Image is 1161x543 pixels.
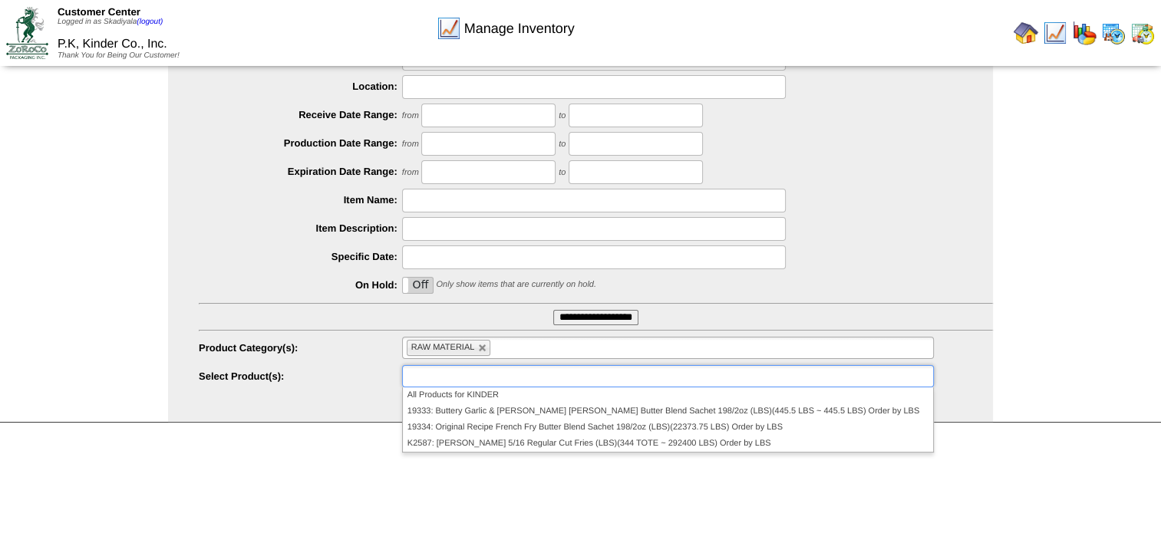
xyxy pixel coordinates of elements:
span: Thank You for Being Our Customer! [58,51,180,60]
span: from [402,111,419,120]
label: Item Name: [199,194,402,206]
label: Specific Date: [199,251,402,262]
span: P.K, Kinder Co., Inc. [58,38,167,51]
span: Customer Center [58,6,140,18]
img: calendarprod.gif [1101,21,1126,45]
span: to [559,111,566,120]
label: Product Category(s): [199,342,402,354]
span: from [402,140,419,149]
img: home.gif [1014,21,1038,45]
label: On Hold: [199,279,402,291]
img: line_graph.gif [437,16,461,41]
label: Production Date Range: [199,137,402,149]
div: OnOff [402,277,434,294]
li: 19333: Buttery Garlic & [PERSON_NAME] [PERSON_NAME] Butter Blend Sachet 198/2oz (LBS)(445.5 LBS ~... [403,403,933,420]
label: Receive Date Range: [199,109,402,120]
label: Select Product(s): [199,370,402,382]
span: to [559,140,566,149]
span: from [402,168,419,177]
span: Manage Inventory [464,21,575,37]
label: Off [403,278,433,293]
li: 19334: Original Recipe French Fry Butter Blend Sachet 198/2oz (LBS)(22373.75 LBS) Order by LBS [403,420,933,436]
li: All Products for KINDER [403,387,933,403]
span: Logged in as Skadiyala [58,18,163,26]
img: line_graph.gif [1043,21,1067,45]
img: graph.gif [1072,21,1097,45]
img: ZoRoCo_Logo(Green%26Foil)%20jpg.webp [6,7,48,58]
img: calendarinout.gif [1130,21,1155,45]
span: Only show items that are currently on hold. [436,280,595,289]
label: Expiration Date Range: [199,166,402,177]
span: RAW MATERIAL [411,343,475,352]
span: to [559,168,566,177]
li: K2587: [PERSON_NAME] 5/16 Regular Cut Fries (LBS)(344 TOTE ~ 292400 LBS) Order by LBS [403,436,933,452]
label: Item Description: [199,222,402,234]
a: (logout) [137,18,163,26]
label: Location: [199,81,402,92]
